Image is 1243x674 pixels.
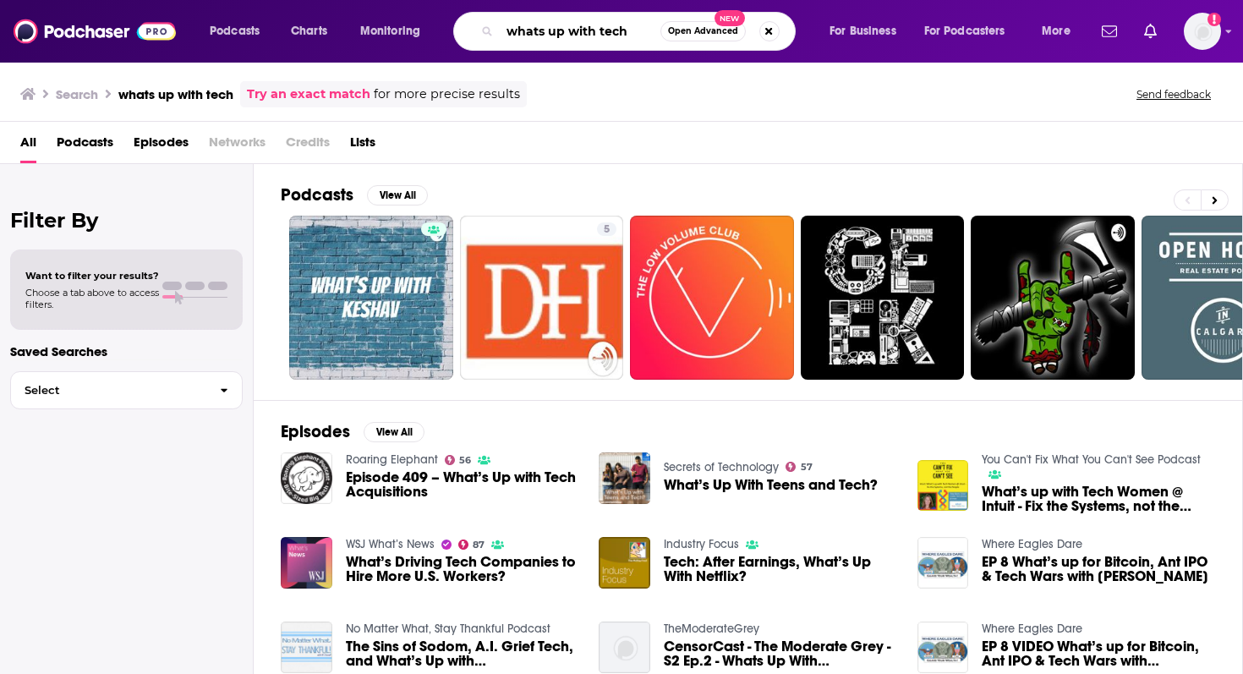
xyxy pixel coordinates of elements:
span: Charts [291,19,327,43]
span: 87 [473,541,485,549]
p: Saved Searches [10,343,243,359]
img: What’s Driving Tech Companies to Hire More U.S. Workers? [281,537,332,589]
img: What’s up with Tech Women @ Intuit - Fix the Systems, not the People [917,460,969,512]
span: New [715,10,745,26]
button: View All [364,422,424,442]
a: EP 8 What’s up for Bitcoin, Ant IPO & Tech Wars with Rob Jesudason [982,555,1215,584]
img: EP 8 What’s up for Bitcoin, Ant IPO & Tech Wars with Rob Jesudason [917,537,969,589]
span: For Business [830,19,896,43]
a: TheModerateGrey [664,622,759,636]
span: 5 [604,222,610,238]
a: Show notifications dropdown [1137,17,1164,46]
a: 87 [458,540,485,550]
a: Secrets of Technology [664,460,779,474]
button: open menu [1030,18,1092,45]
a: What’s Up With Teens and Tech? [664,478,878,492]
input: Search podcasts, credits, & more... [500,18,660,45]
img: Tech: After Earnings, What’s Up With Netflix? [599,537,650,589]
button: Select [10,371,243,409]
span: Podcasts [210,19,260,43]
a: 5 [597,222,616,236]
a: Try an exact match [247,85,370,104]
span: Networks [209,129,266,163]
span: Open Advanced [668,27,738,36]
span: Want to filter your results? [25,270,159,282]
a: Roaring Elephant [346,452,438,467]
img: CensorCast - The Moderate Grey - S2 Ep.2 - Whats Up With Technocratic Censorship? [599,622,650,673]
a: 5 [460,216,624,380]
a: You Can't Fix What You Can't See Podcast [982,452,1201,467]
a: Tech: After Earnings, What’s Up With Netflix? [664,555,897,584]
a: Episodes [134,129,189,163]
a: Where Eagles Dare [982,622,1082,636]
button: Send feedback [1131,87,1216,101]
button: open menu [348,18,442,45]
a: The Sins of Sodom, A.I. Grief Tech, and What’s Up with Barnaby Jones [346,639,579,668]
span: Monitoring [360,19,420,43]
button: open menu [198,18,282,45]
a: Industry Focus [664,537,739,551]
span: Logged in as danikarchmer [1184,13,1221,50]
svg: Add a profile image [1207,13,1221,26]
button: Open AdvancedNew [660,21,746,41]
img: What’s Up With Teens and Tech? [599,452,650,504]
button: Show profile menu [1184,13,1221,50]
span: Select [11,385,206,396]
span: 57 [801,463,813,471]
a: EpisodesView All [281,421,424,442]
img: EP 8 VIDEO What’s up for Bitcoin, Ant IPO & Tech Wars with Rob Jesudason [917,622,969,673]
a: PodcastsView All [281,184,428,205]
span: Credits [286,129,330,163]
span: for more precise results [374,85,520,104]
a: What’s Driving Tech Companies to Hire More U.S. Workers? [346,555,579,584]
h2: Filter By [10,208,243,233]
h3: Search [56,86,98,102]
h2: Episodes [281,421,350,442]
button: View All [367,185,428,205]
span: 56 [459,457,471,464]
span: For Podcasters [924,19,1005,43]
span: EP 8 What’s up for Bitcoin, Ant IPO & Tech Wars with [PERSON_NAME] [982,555,1215,584]
a: No Matter What, Stay Thankful Podcast [346,622,550,636]
h2: Podcasts [281,184,353,205]
img: The Sins of Sodom, A.I. Grief Tech, and What’s Up with Barnaby Jones [281,622,332,673]
button: open menu [913,18,1030,45]
a: Show notifications dropdown [1095,17,1124,46]
img: Podchaser - Follow, Share and Rate Podcasts [14,15,176,47]
a: WSJ What’s News [346,537,435,551]
a: Episode 409 – What’s Up with Tech Acquisitions [346,470,579,499]
img: Episode 409 – What’s Up with Tech Acquisitions [281,452,332,504]
div: Search podcasts, credits, & more... [469,12,812,51]
a: CensorCast - The Moderate Grey - S2 Ep.2 - Whats Up With Technocratic Censorship? [664,639,897,668]
span: The Sins of Sodom, A.I. Grief Tech, and What’s Up with [PERSON_NAME] [346,639,579,668]
a: Lists [350,129,375,163]
a: 56 [445,455,472,465]
span: More [1042,19,1071,43]
a: EP 8 VIDEO What’s up for Bitcoin, Ant IPO & Tech Wars with Rob Jesudason [982,639,1215,668]
a: Podcasts [57,129,113,163]
a: All [20,129,36,163]
a: What’s up with Tech Women @ Intuit - Fix the Systems, not the People [982,485,1215,513]
span: EP 8 VIDEO What’s up for Bitcoin, Ant IPO & Tech Wars with [PERSON_NAME] [982,639,1215,668]
a: Charts [280,18,337,45]
img: User Profile [1184,13,1221,50]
